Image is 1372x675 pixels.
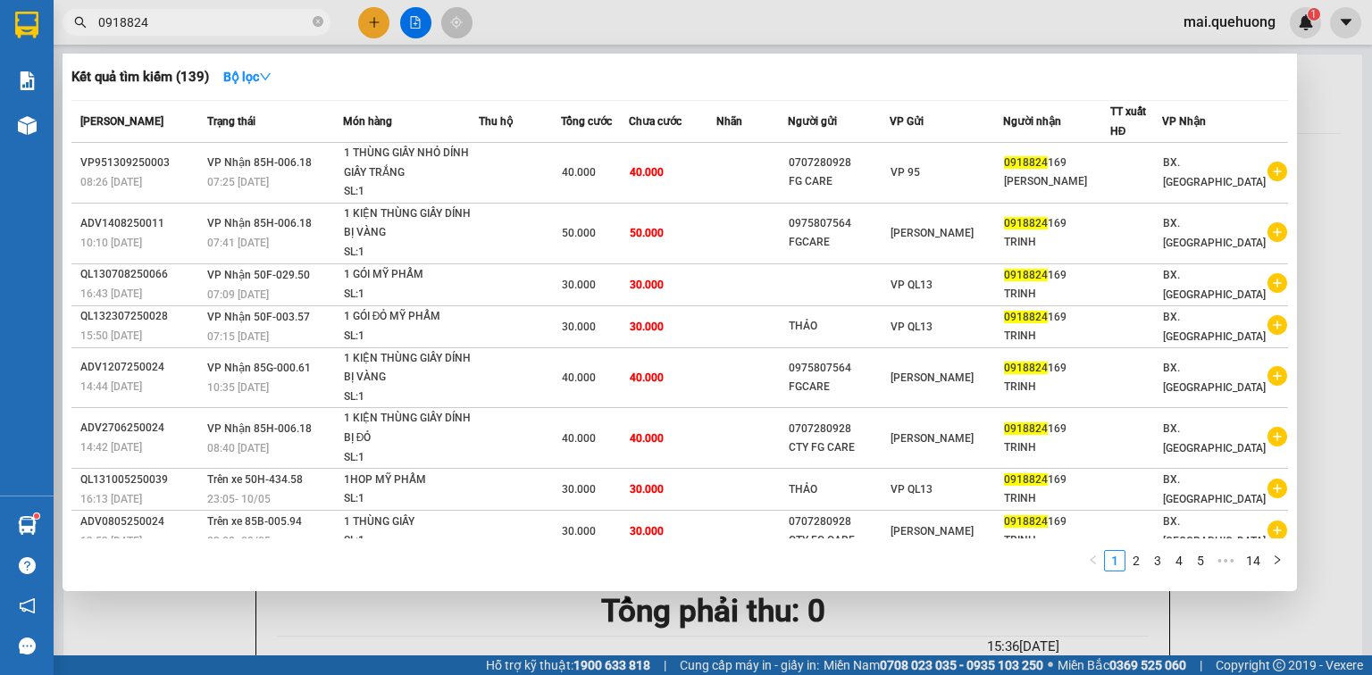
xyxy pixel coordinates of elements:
[80,237,142,249] span: 10:10 [DATE]
[1168,550,1190,571] li: 4
[716,115,742,128] span: Nhãn
[1105,551,1125,571] a: 1
[1211,550,1240,571] li: Next 5 Pages
[629,115,682,128] span: Chưa cước
[1004,531,1109,550] div: TRINH
[630,227,664,239] span: 50.000
[80,419,202,437] div: ADV2706250024
[344,327,478,346] div: SL: 1
[562,371,596,384] span: 40.000
[1004,473,1048,486] span: 0918824
[891,371,974,384] span: [PERSON_NAME]
[789,512,889,531] div: 0707280928
[891,279,933,291] span: VP QL13
[1190,550,1211,571] li: 5
[1267,550,1288,571] button: right
[344,265,478,285] div: 1 GÓI MỸ PHẨM
[1163,269,1266,301] span: BX. [GEOGRAPHIC_DATA]
[80,265,202,284] div: QL130708250066
[1004,214,1109,233] div: 169
[207,288,269,301] span: 07:09 [DATE]
[344,285,478,304] div: SL: 1
[80,287,142,300] span: 16:43 [DATE]
[1088,554,1099,565] span: left
[1211,550,1240,571] span: •••
[1267,273,1287,293] span: plus-circle
[344,531,478,551] div: SL: 1
[207,493,271,505] span: 23:05 - 10/05
[1004,489,1109,508] div: TRINH
[789,154,889,172] div: 0707280928
[789,172,889,191] div: FG CARE
[19,637,36,654] span: message
[80,493,142,505] span: 16:13 [DATE]
[1163,156,1266,188] span: BX. [GEOGRAPHIC_DATA]
[789,378,889,396] div: FGCARE
[1004,471,1109,489] div: 169
[789,359,889,378] div: 0975807564
[630,432,664,445] span: 40.000
[562,525,596,537] span: 30.000
[1104,550,1125,571] li: 1
[1004,154,1109,172] div: 169
[1163,422,1266,454] span: BX. [GEOGRAPHIC_DATA]
[80,535,142,547] span: 13:53 [DATE]
[18,516,37,535] img: warehouse-icon
[789,480,889,499] div: THẢO
[1125,550,1147,571] li: 2
[1004,362,1048,374] span: 0918824
[259,71,272,83] span: down
[207,473,303,486] span: Trên xe 50H-434.58
[1267,222,1287,242] span: plus-circle
[562,321,596,333] span: 30.000
[891,483,933,496] span: VP QL13
[630,166,664,179] span: 40.000
[1267,162,1287,181] span: plus-circle
[344,204,478,243] div: 1 KIỆN THÙNG GIẤY DÍNH BỊ VÀNG
[1004,420,1109,438] div: 169
[891,227,974,239] span: [PERSON_NAME]
[561,115,612,128] span: Tổng cước
[22,115,98,199] b: An Anh Limousine
[1083,550,1104,571] li: Previous Page
[562,483,596,496] span: 30.000
[207,269,310,281] span: VP Nhận 50F-029.50
[1003,115,1061,128] span: Người nhận
[1147,550,1168,571] li: 3
[789,317,889,336] div: THẢO
[207,330,269,343] span: 07:15 [DATE]
[313,16,323,27] span: close-circle
[1004,156,1048,169] span: 0918824
[207,115,255,128] span: Trạng thái
[1267,521,1287,540] span: plus-circle
[1163,362,1266,394] span: BX. [GEOGRAPHIC_DATA]
[1267,315,1287,335] span: plus-circle
[207,535,271,547] span: 23:08 - 08/05
[1004,308,1109,327] div: 169
[313,14,323,31] span: close-circle
[789,438,889,457] div: CTY FG CARE
[1110,105,1146,137] span: TT xuất HĐ
[207,381,269,394] span: 10:35 [DATE]
[98,12,309,32] input: Tìm tên, số ĐT hoặc mã đơn
[80,471,202,489] div: QL131005250039
[562,166,596,179] span: 40.000
[115,26,171,171] b: Biên nhận gởi hàng hóa
[209,62,286,91] button: Bộ lọcdown
[207,217,312,229] span: VP Nhận 85H-006.18
[1162,115,1206,128] span: VP Nhận
[344,144,478,182] div: 1 THÙNG GIẤY NHỎ DÍNH GIẤY TRẮNG
[1272,554,1283,565] span: right
[74,16,87,29] span: search
[80,358,202,377] div: ADV1207250024
[207,422,312,435] span: VP Nhận 85H-006.18
[344,349,478,387] div: 1 KIỆN THÙNG GIẤY DÍNH BỊ VÀNG
[891,321,933,333] span: VP QL13
[630,321,664,333] span: 30.000
[344,448,478,468] div: SL: 1
[80,441,142,454] span: 14:42 [DATE]
[1004,422,1048,435] span: 0918824
[1191,551,1210,571] a: 5
[80,176,142,188] span: 08:26 [DATE]
[1163,217,1266,249] span: BX. [GEOGRAPHIC_DATA]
